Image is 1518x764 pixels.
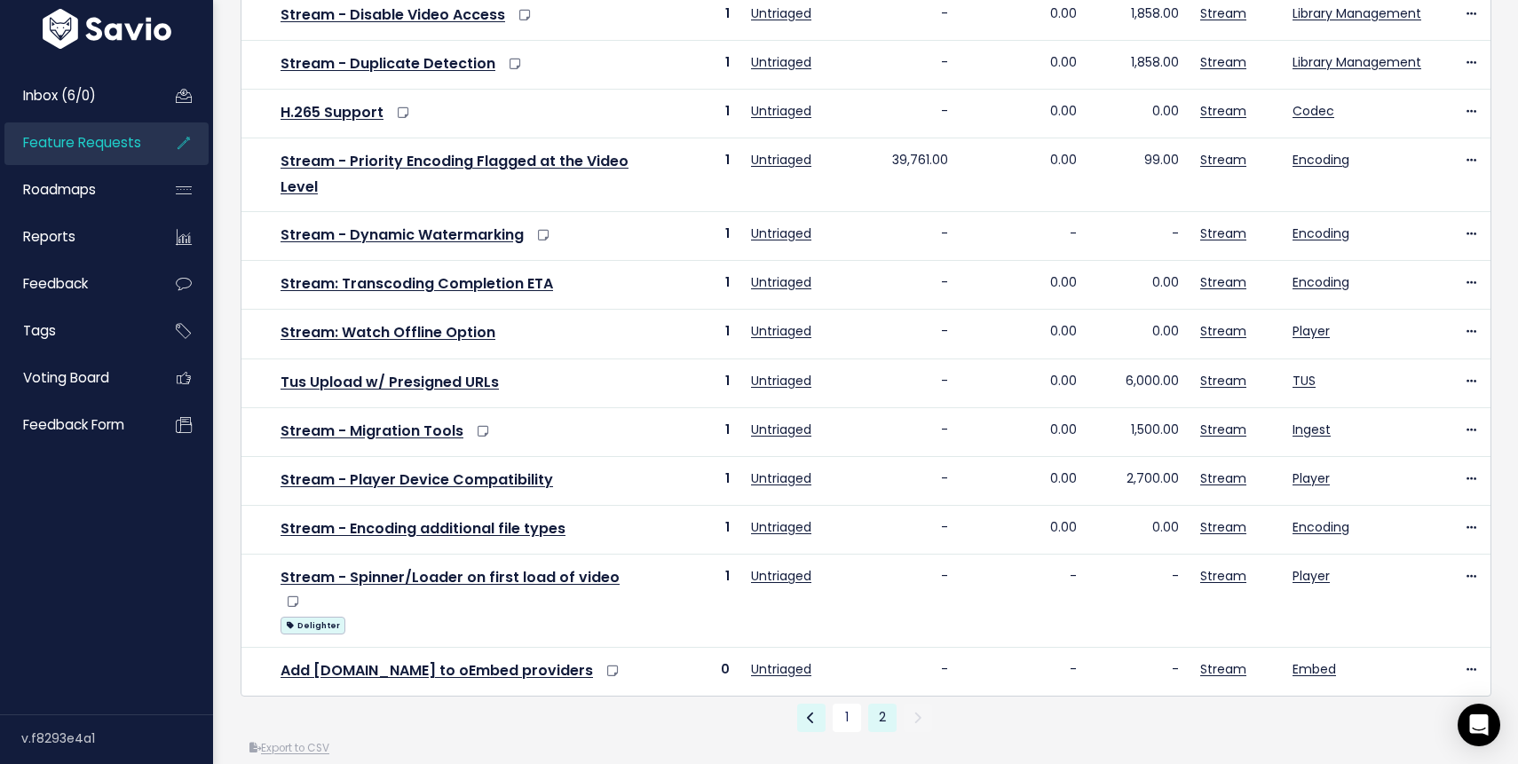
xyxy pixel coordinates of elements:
a: Encoding [1293,518,1349,536]
td: 1 [644,212,740,261]
td: 99.00 [1087,138,1190,212]
a: Tus Upload w/ Presigned URLs [281,372,499,392]
a: Player [1293,469,1330,487]
a: Stream - Duplicate Detection [281,53,495,74]
a: Stream - Encoding additional file types [281,518,565,539]
a: Untriaged [751,660,811,678]
td: 1 [644,261,740,310]
a: Stream - Priority Encoding Flagged at the Video Level [281,151,629,197]
td: 1 [644,506,740,555]
a: Untriaged [751,518,811,536]
img: logo-white.9d6f32f41409.svg [38,9,176,49]
td: 39,761.00 [842,138,959,212]
span: Feature Requests [23,133,141,152]
td: 2,700.00 [1087,457,1190,506]
a: Stream - Migration Tools [281,421,463,441]
td: - [1087,212,1190,261]
a: Untriaged [751,224,811,242]
td: 6,000.00 [1087,358,1190,407]
td: - [842,358,959,407]
td: - [842,457,959,506]
span: 2 [868,704,897,732]
div: Open Intercom Messenger [1458,704,1500,746]
td: 1 [644,358,740,407]
a: Stream [1200,53,1246,71]
a: Encoding [1293,151,1349,169]
a: Stream: Watch Offline Option [281,322,495,343]
td: 0.00 [959,90,1087,138]
a: Untriaged [751,322,811,340]
a: Stream - Disable Video Access [281,4,505,25]
a: Stream [1200,372,1246,390]
td: 0.00 [959,358,1087,407]
a: Feedback form [4,405,147,445]
span: Roadmaps [23,180,96,199]
a: Stream - Dynamic Watermarking [281,224,524,245]
td: 1 [644,310,740,358]
a: Delighter [281,613,345,635]
td: 1 [644,555,740,647]
td: 0.00 [959,407,1087,456]
td: - [842,41,959,90]
td: 0.00 [1087,261,1190,310]
a: Stream - Spinner/Loader on first load of video [281,567,620,587]
a: Untriaged [751,567,811,585]
a: Stream [1200,518,1246,536]
a: Untriaged [751,469,811,487]
a: Stream - Player Device Compatibility [281,469,553,490]
a: Stream [1200,151,1246,169]
td: 0.00 [959,310,1087,358]
span: Inbox (6/0) [23,86,96,105]
a: 1 [833,704,861,732]
a: Player [1293,322,1330,340]
td: 1 [644,457,740,506]
a: Untriaged [751,102,811,120]
td: - [842,506,959,555]
a: Stream [1200,102,1246,120]
td: 0.00 [1087,90,1190,138]
a: H.265 Support [281,102,383,122]
span: Delighter [281,617,345,634]
a: Reports [4,217,147,257]
a: Untriaged [751,273,811,291]
a: TUS [1293,372,1316,390]
a: Untriaged [751,53,811,71]
td: 0.00 [959,261,1087,310]
a: Feature Requests [4,122,147,163]
td: - [842,261,959,310]
a: Stream [1200,224,1246,242]
a: Stream [1200,421,1246,438]
a: Feedback [4,264,147,304]
a: Codec [1293,102,1334,120]
a: Roadmaps [4,169,147,210]
a: Voting Board [4,358,147,398]
td: - [842,555,959,647]
a: Add [DOMAIN_NAME] to oEmbed providers [281,660,593,681]
a: Player [1293,567,1330,585]
a: Stream [1200,469,1246,487]
td: - [1087,555,1190,647]
td: 0 [644,647,740,696]
span: Reports [23,227,75,246]
a: Ingest [1293,421,1331,438]
td: - [1087,647,1190,696]
a: Embed [1293,660,1336,678]
a: Untriaged [751,372,811,390]
span: Voting Board [23,368,109,387]
div: v.f8293e4a1 [21,715,213,761]
a: Untriaged [751,4,811,22]
td: - [959,647,1087,696]
a: Stream [1200,660,1246,678]
a: Untriaged [751,421,811,438]
a: Library Management [1293,4,1421,22]
a: Stream: Transcoding Completion ETA [281,273,553,294]
td: 0.00 [959,138,1087,212]
a: Stream [1200,567,1246,585]
td: 0.00 [1087,506,1190,555]
a: Inbox (6/0) [4,75,147,116]
a: Encoding [1293,224,1349,242]
td: 0.00 [1087,310,1190,358]
td: 1 [644,41,740,90]
a: Stream [1200,322,1246,340]
a: Export to CSV [249,741,329,755]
